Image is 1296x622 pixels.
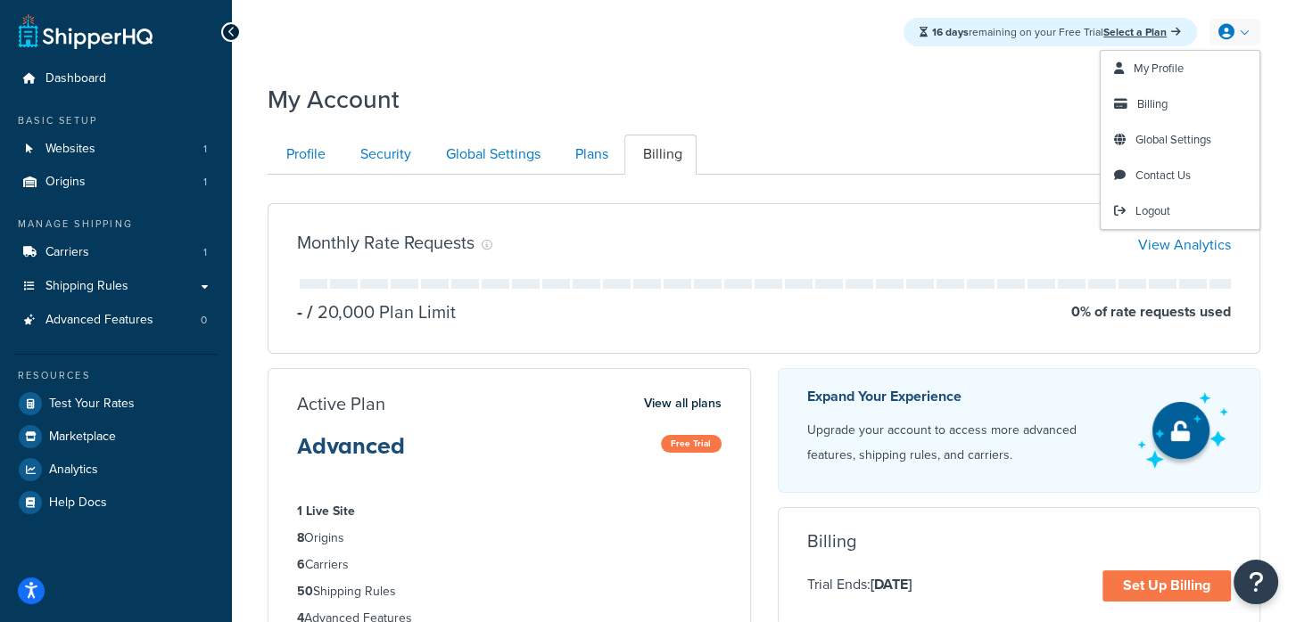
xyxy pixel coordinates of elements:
[778,368,1261,493] a: Expand Your Experience Upgrade your account to access more advanced features, shipping rules, and...
[1071,299,1231,324] p: 0 % of rate requests used
[1101,193,1259,229] a: Logout
[557,135,623,175] a: Plans
[13,304,219,337] a: Advanced Features 0
[427,135,555,175] a: Global Settings
[49,430,116,445] span: Marketplace
[297,435,405,472] h3: Advanced
[1103,24,1181,40] a: Select a Plan
[807,384,1122,409] p: Expand Your Experience
[45,245,89,260] span: Carriers
[203,142,207,157] span: 1
[1138,234,1231,255] a: View Analytics
[49,462,98,478] span: Analytics
[661,435,722,453] span: Free Trial
[203,245,207,260] span: 1
[1101,51,1259,86] a: My Profile
[13,62,219,95] a: Dashboard
[45,313,153,328] span: Advanced Features
[13,388,219,420] a: Test Your Rates
[45,142,95,157] span: Websites
[297,299,302,324] p: -
[13,166,219,199] a: Origins 1
[297,582,313,601] strong: 50
[13,166,219,199] li: Origins
[932,24,969,40] strong: 16 days
[302,299,456,324] p: 20,000 Plan Limit
[807,573,912,596] p: Trial Ends:
[904,18,1197,46] div: remaining on your Free Trial
[297,528,722,548] li: Origins
[1101,122,1259,158] a: Global Settings
[297,582,722,602] li: Shipping Rules
[45,279,128,294] span: Shipping Rules
[13,487,219,519] a: Help Docs
[13,113,219,128] div: Basic Setup
[13,304,219,337] li: Advanced Features
[13,133,219,166] a: Websites 1
[45,175,86,190] span: Origins
[807,531,856,551] h3: Billing
[49,495,107,511] span: Help Docs
[307,299,313,325] span: /
[1134,60,1184,77] span: My Profile
[297,394,385,413] h3: Active Plan
[1135,167,1191,184] span: Contact Us
[1101,158,1259,193] a: Contact Us
[13,236,219,269] a: Carriers 1
[1135,202,1170,219] span: Logout
[807,418,1122,468] p: Upgrade your account to access more advanced features, shipping rules, and carriers.
[1135,131,1211,148] span: Global Settings
[13,217,219,232] div: Manage Shipping
[1234,560,1278,604] button: Open Resource Center
[13,421,219,453] a: Marketplace
[13,368,219,383] div: Resources
[297,555,305,574] strong: 6
[624,135,697,175] a: Billing
[19,13,153,49] a: ShipperHQ Home
[13,133,219,166] li: Websites
[45,71,106,86] span: Dashboard
[1101,86,1259,122] a: Billing
[297,233,475,252] h3: Monthly Rate Requests
[13,454,219,486] a: Analytics
[13,236,219,269] li: Carriers
[871,574,912,594] strong: [DATE]
[297,502,355,520] strong: 1 Live Site
[13,270,219,303] a: Shipping Rules
[342,135,425,175] a: Security
[644,392,722,415] a: View all plans
[49,397,135,412] span: Test Your Rates
[297,528,304,547] strong: 8
[1102,570,1231,602] a: Set Up Billing
[1137,95,1168,112] span: Billing
[268,82,400,117] h1: My Account
[297,555,722,575] li: Carriers
[203,175,207,190] span: 1
[201,313,207,328] span: 0
[268,135,340,175] a: Profile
